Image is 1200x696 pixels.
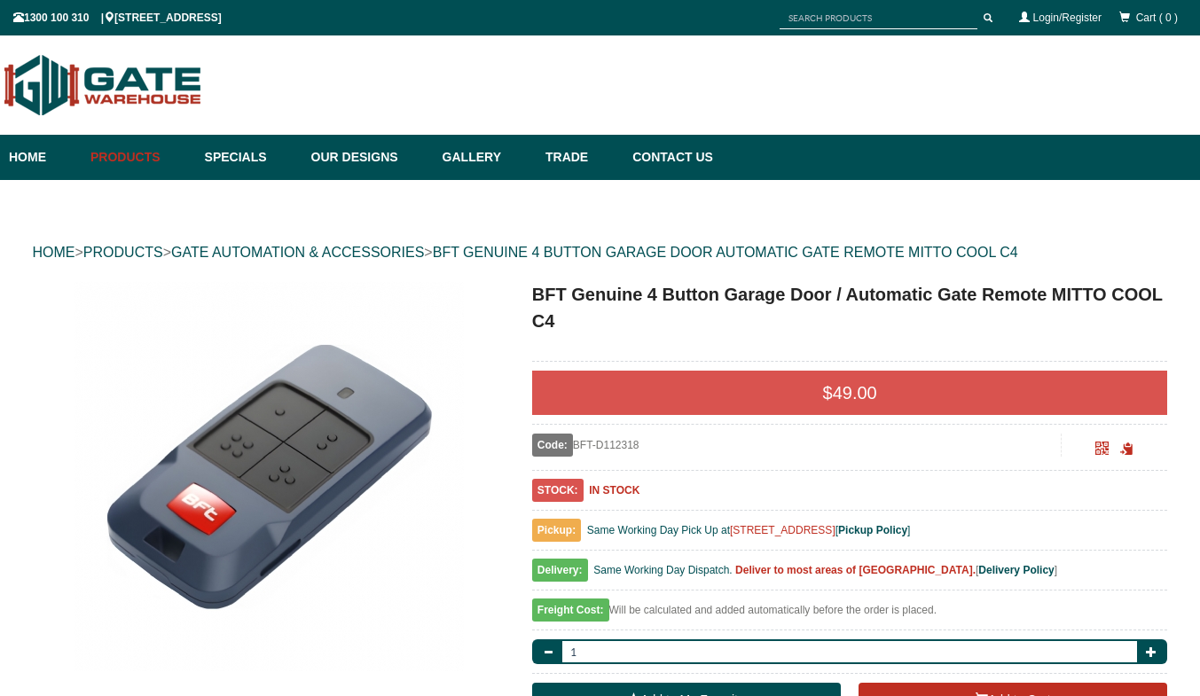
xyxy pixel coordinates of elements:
[13,12,222,24] span: 1300 100 310 | [STREET_ADDRESS]
[532,434,573,457] span: Code:
[532,559,588,582] span: Delivery:
[1033,12,1102,24] a: Login/Register
[532,599,1168,630] div: Will be calculated and added automatically before the order is placed.
[532,434,1062,457] div: BFT-D112318
[83,245,163,260] a: PRODUCTS
[1095,444,1109,457] a: Click to enlarge and scan to share.
[780,7,977,29] input: SEARCH PRODUCTS
[33,245,75,260] a: HOME
[82,135,196,180] a: Products
[532,371,1168,415] div: $
[9,135,82,180] a: Home
[434,135,537,180] a: Gallery
[532,559,1168,590] div: [ ]
[833,383,877,403] span: 49.00
[838,524,907,536] a: Pickup Policy
[735,564,976,576] b: Deliver to most areas of [GEOGRAPHIC_DATA].
[593,564,733,576] span: Same Working Day Dispatch.
[532,281,1168,334] h1: BFT Genuine 4 Button Garage Door / Automatic Gate Remote MITTO COOL C4
[589,484,639,497] b: IN STOCK
[302,135,434,180] a: Our Designs
[624,135,713,180] a: Contact Us
[978,564,1054,576] a: Delivery Policy
[433,245,1018,260] a: BFT GENUINE 4 BUTTON GARAGE DOOR AUTOMATIC GATE REMOTE MITTO COOL C4
[532,598,609,622] span: Freight Cost:
[196,135,302,180] a: Specials
[33,224,1168,281] div: > > >
[171,245,424,260] a: GATE AUTOMATION & ACCESSORIES
[1136,12,1178,24] span: Cart ( 0 )
[532,519,581,542] span: Pickup:
[35,281,504,671] a: BFT Genuine 4 Button Garage Door / Automatic Gate Remote MITTO COOL C4 - - Gate Warehouse
[74,281,464,671] img: BFT Genuine 4 Button Garage Door / Automatic Gate Remote MITTO COOL C4 - - Gate Warehouse
[730,524,835,536] a: [STREET_ADDRESS]
[537,135,624,180] a: Trade
[532,479,584,502] span: STOCK:
[1120,442,1133,456] span: Click to copy the URL
[587,524,911,536] span: Same Working Day Pick Up at [ ]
